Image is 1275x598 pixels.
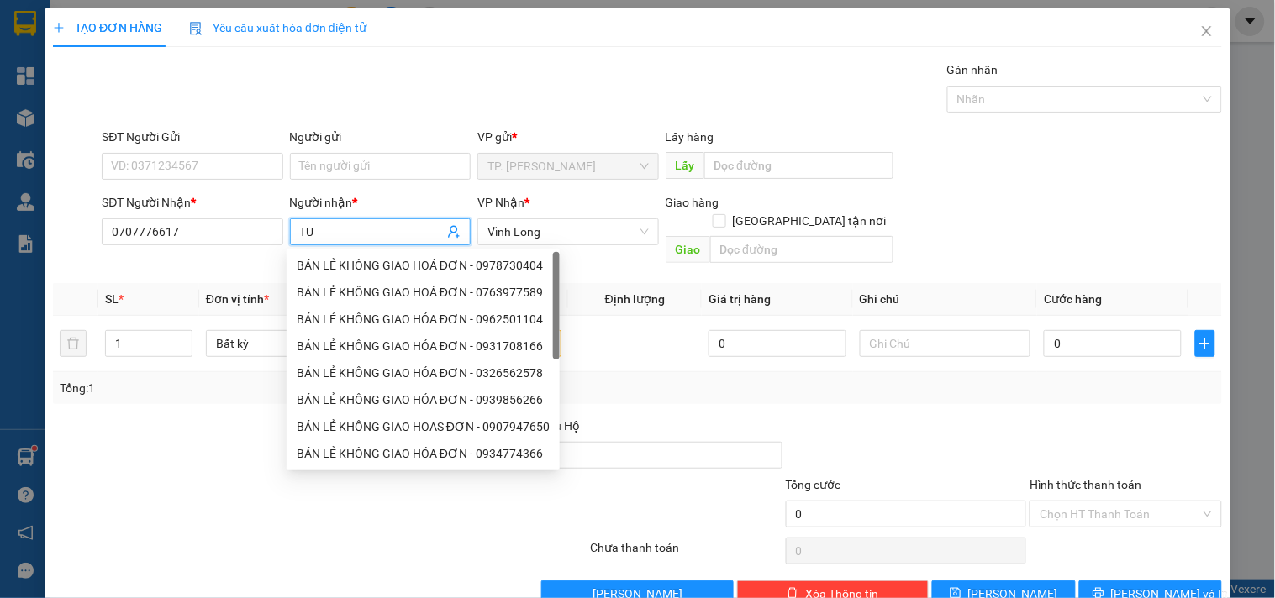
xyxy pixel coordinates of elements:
[290,128,471,146] div: Người gửi
[709,292,771,306] span: Giá trị hàng
[1183,8,1230,55] button: Close
[105,292,119,306] span: SL
[666,236,710,263] span: Giao
[487,154,648,179] span: TP. Hồ Chí Minh
[1195,330,1215,357] button: plus
[487,219,648,244] span: Vĩnh Long
[704,152,893,179] input: Dọc đường
[297,256,550,275] div: BÁN LẺ KHÔNG GIAO HOÁ ĐƠN - 0978730404
[477,128,658,146] div: VP gửi
[297,417,550,436] div: BÁN LẺ KHÔNG GIAO HOAS ĐƠN - 0907947650
[60,379,493,397] div: Tổng: 1
[116,91,224,109] li: VP Vĩnh Long
[709,330,846,357] input: 0
[726,212,893,230] span: [GEOGRAPHIC_DATA] tận nơi
[853,283,1037,316] th: Ghi chú
[666,152,704,179] span: Lấy
[1200,24,1214,38] span: close
[116,112,206,162] b: 107/1 , Đường 2/9 P1, TP Vĩnh Long
[287,252,560,279] div: BÁN LẺ KHÔNG GIAO HOÁ ĐƠN - 0978730404
[297,391,550,409] div: BÁN LẺ KHÔNG GIAO HÓA ĐƠN - 0939856266
[1044,292,1102,306] span: Cước hàng
[102,128,282,146] div: SĐT Người Gửi
[666,196,719,209] span: Giao hàng
[287,333,560,359] div: BÁN LẺ KHÔNG GIAO HÓA ĐƠN - 0931708166
[8,8,244,71] li: [PERSON_NAME] - 0931936768
[189,21,366,34] span: Yêu cầu xuất hóa đơn điện tử
[588,538,783,568] div: Chưa thanh toán
[297,310,550,328] div: BÁN LẺ KHÔNG GIAO HÓA ĐƠN - 0962501104
[216,331,366,356] span: Bất kỳ
[297,283,550,302] div: BÁN LẺ KHÔNG GIAO HOÁ ĐƠN - 0763977589
[287,306,560,333] div: BÁN LẺ KHÔNG GIAO HÓA ĐƠN - 0962501104
[297,364,550,382] div: BÁN LẺ KHÔNG GIAO HÓA ĐƠN - 0326562578
[290,193,471,212] div: Người nhận
[666,130,714,144] span: Lấy hàng
[206,292,269,306] span: Đơn vị tính
[1196,337,1214,350] span: plus
[102,193,282,212] div: SĐT Người Nhận
[53,22,65,34] span: plus
[189,22,203,35] img: icon
[947,63,998,76] label: Gán nhãn
[287,279,560,306] div: BÁN LẺ KHÔNG GIAO HOÁ ĐƠN - 0763977589
[287,359,560,386] div: BÁN LẺ KHÔNG GIAO HÓA ĐƠN - 0326562578
[1030,478,1141,491] label: Hình thức thanh toán
[53,21,162,34] span: TẠO ĐƠN HÀNG
[860,330,1030,357] input: Ghi Chú
[60,330,87,357] button: delete
[297,337,550,355] div: BÁN LẺ KHÔNG GIAO HÓA ĐƠN - 0931708166
[287,440,560,467] div: BÁN LẺ KHÔNG GIAO HÓA ĐƠN - 0934774366
[8,91,116,128] li: VP TP. [PERSON_NAME]
[297,444,550,463] div: BÁN LẺ KHÔNG GIAO HÓA ĐƠN - 0934774366
[541,419,580,433] span: Thu Hộ
[710,236,893,263] input: Dọc đường
[8,8,67,67] img: logo.jpg
[786,478,841,491] span: Tổng cước
[447,225,461,239] span: user-add
[287,413,560,440] div: BÁN LẺ KHÔNG GIAO HOAS ĐƠN - 0907947650
[477,196,524,209] span: VP Nhận
[287,386,560,413] div: BÁN LẺ KHÔNG GIAO HÓA ĐƠN - 0939856266
[605,292,665,306] span: Định lượng
[116,113,128,124] span: environment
